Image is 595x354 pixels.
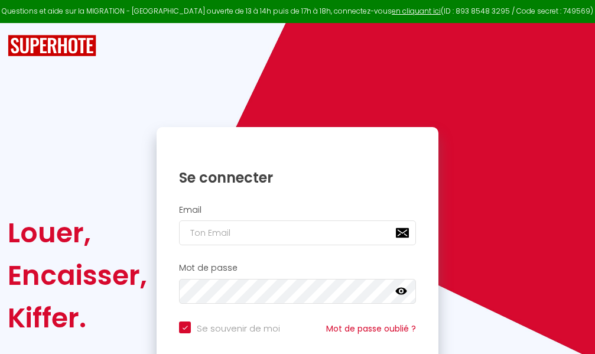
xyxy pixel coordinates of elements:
input: Ton Email [179,220,416,245]
h2: Mot de passe [179,263,416,273]
a: Mot de passe oublié ? [326,323,416,334]
img: SuperHote logo [8,35,96,57]
div: Louer, [8,212,147,254]
h2: Email [179,205,416,215]
h1: Se connecter [179,168,416,187]
div: Encaisser, [8,254,147,297]
div: Kiffer. [8,297,147,339]
a: en cliquant ici [392,6,441,16]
